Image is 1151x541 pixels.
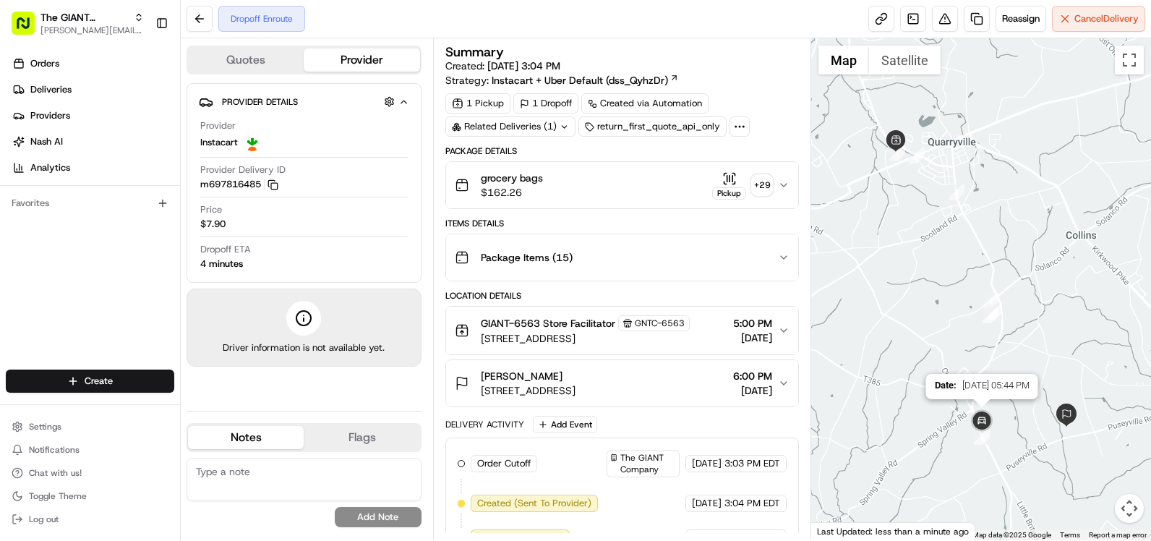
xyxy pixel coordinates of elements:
[200,163,286,176] span: Provider Delivery ID
[815,521,863,540] img: Google
[962,380,1030,391] span: [DATE] 05:44 PM
[14,14,43,43] img: Nash
[14,138,40,164] img: 1736555255976-a54dd68f-1ca7-489b-9aae-adbdc363a1c4
[223,341,385,354] span: Driver information is not available yet.
[29,514,59,525] span: Log out
[445,218,799,229] div: Items Details
[445,290,799,302] div: Location Details
[692,497,722,510] span: [DATE]
[30,135,63,148] span: Nash AI
[733,383,772,398] span: [DATE]
[492,73,668,88] span: Instacart + Uber Default (dss_QyhzDr)
[481,369,562,383] span: [PERSON_NAME]
[222,96,298,108] span: Provider Details
[492,73,679,88] a: Instacart + Uber Default (dss_QyhzDr)
[137,210,232,224] span: API Documentation
[481,185,543,200] span: $162.26
[30,57,59,70] span: Orders
[6,417,174,437] button: Settings
[620,452,676,475] span: The GIANT Company
[481,331,690,346] span: [STREET_ADDRESS]
[752,175,772,195] div: + 29
[6,192,174,215] div: Favorites
[1052,6,1145,32] button: CancelDelivery
[733,369,772,383] span: 6:00 PM
[477,497,591,510] span: Created (Sent To Provider)
[30,161,70,174] span: Analytics
[446,162,798,208] button: grocery bags$162.26Pickup+29
[85,375,113,388] span: Create
[38,93,239,108] input: Clear
[40,10,128,25] span: The GIANT Company
[811,522,975,540] div: Last Updated: less than a minute ago
[6,440,174,460] button: Notifications
[29,467,82,479] span: Chat with us!
[445,116,575,137] div: Related Deliveries (1)
[869,46,941,74] button: Show satellite imagery
[200,243,251,256] span: Dropoff ETA
[889,145,905,161] div: 1
[724,457,780,470] span: 3:03 PM EDT
[1060,531,1080,539] a: Terms (opens in new tab)
[200,136,238,149] span: Instacart
[40,25,144,36] span: [PERSON_NAME][EMAIL_ADDRESS][DOMAIN_NAME]
[481,316,615,331] span: GIANT-6563 Store Facilitator
[116,204,238,230] a: 💻API Documentation
[712,187,746,200] div: Pickup
[983,293,998,309] div: 4
[200,178,278,191] button: m697816485
[199,90,409,114] button: Provider Details
[445,73,679,88] div: Strategy:
[445,93,510,114] div: 1 Pickup
[6,486,174,506] button: Toggle Theme
[6,130,180,153] a: Nash AI
[304,426,419,449] button: Flags
[533,416,597,433] button: Add Event
[972,531,1051,539] span: Map data ©2025 Google
[188,426,304,449] button: Notes
[446,307,798,354] button: GIANT-6563 Store FacilitatorGNTC-6563[STREET_ADDRESS]5:00 PM[DATE]
[1074,12,1139,25] span: Cancel Delivery
[122,211,134,223] div: 💻
[986,304,1002,320] div: 6
[30,83,72,96] span: Deliveries
[6,463,174,483] button: Chat with us!
[6,370,174,393] button: Create
[445,46,504,59] h3: Summary
[29,490,87,502] span: Toggle Theme
[818,46,869,74] button: Show street map
[14,211,26,223] div: 📗
[200,203,222,216] span: Price
[909,148,925,163] div: 2
[974,429,990,445] div: 7
[481,171,543,185] span: grocery bags
[712,171,772,200] button: Pickup+29
[712,171,746,200] button: Pickup
[481,383,575,398] span: [STREET_ADDRESS]
[733,316,772,331] span: 5:00 PM
[635,318,685,329] span: GNTC-6563
[1002,12,1040,25] span: Reassign
[815,521,863,540] a: Open this area in Google Maps (opens a new window)
[581,93,709,114] a: Created via Automation
[9,204,116,230] a: 📗Knowledge Base
[1115,494,1144,523] button: Map camera controls
[983,307,998,323] div: 5
[481,250,573,265] span: Package Items ( 15 )
[445,59,560,73] span: Created:
[692,457,722,470] span: [DATE]
[446,360,798,406] button: [PERSON_NAME][STREET_ADDRESS]6:00 PM[DATE]
[49,153,183,164] div: We're available if you need us!
[29,421,61,433] span: Settings
[445,145,799,157] div: Package Details
[188,48,304,72] button: Quotes
[949,184,964,200] div: 3
[244,134,261,151] img: profile_instacart_ahold_partner.png
[14,58,263,81] p: Welcome 👋
[200,119,236,132] span: Provider
[6,52,180,75] a: Orders
[446,234,798,281] button: Package Items (15)
[996,6,1046,32] button: Reassign
[246,142,263,160] button: Start new chat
